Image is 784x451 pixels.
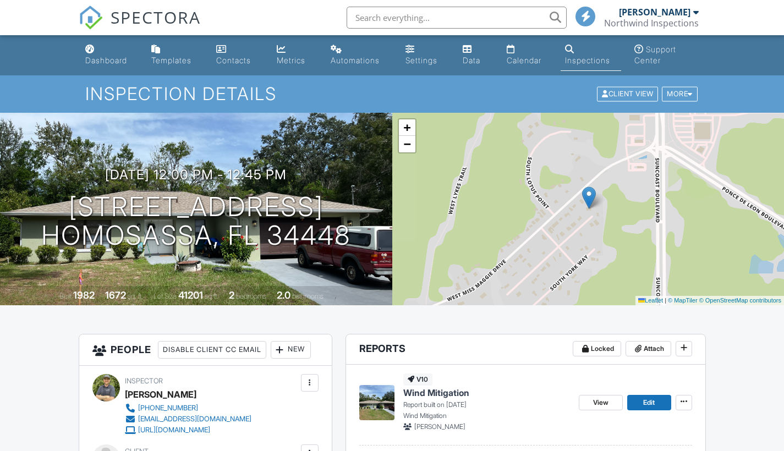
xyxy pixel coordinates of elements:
[399,119,415,136] a: Zoom in
[597,87,658,102] div: Client View
[502,40,552,71] a: Calendar
[151,56,191,65] div: Templates
[604,18,699,29] div: Northwind Inspections
[128,292,143,300] span: sq. ft.
[85,84,698,103] h1: Inspection Details
[292,292,324,300] span: bathrooms
[638,297,663,304] a: Leaflet
[630,40,703,71] a: Support Center
[326,40,392,71] a: Automations (Basic)
[634,45,676,65] div: Support Center
[619,7,690,18] div: [PERSON_NAME]
[79,334,332,366] h3: People
[331,56,380,65] div: Automations
[125,425,251,436] a: [URL][DOMAIN_NAME]
[458,40,494,71] a: Data
[125,414,251,425] a: [EMAIL_ADDRESS][DOMAIN_NAME]
[138,404,198,413] div: [PHONE_NUMBER]
[665,297,666,304] span: |
[399,136,415,152] a: Zoom out
[272,40,317,71] a: Metrics
[347,7,567,29] input: Search everything...
[229,289,234,301] div: 2
[236,292,266,300] span: bedrooms
[105,289,126,301] div: 1672
[125,377,163,385] span: Inspector
[41,193,350,251] h1: [STREET_ADDRESS] Homosassa, FL 34448
[111,5,201,29] span: SPECTORA
[59,292,72,300] span: Built
[699,297,781,304] a: © OpenStreetMap contributors
[662,87,698,102] div: More
[158,341,266,359] div: Disable Client CC Email
[79,5,103,30] img: The Best Home Inspection Software - Spectora
[79,15,201,38] a: SPECTORA
[463,56,480,65] div: Data
[138,415,251,424] div: [EMAIL_ADDRESS][DOMAIN_NAME]
[277,289,290,301] div: 2.0
[277,56,305,65] div: Metrics
[125,403,251,414] a: [PHONE_NUMBER]
[596,89,661,97] a: Client View
[178,289,203,301] div: 41201
[561,40,621,71] a: Inspections
[125,386,196,403] div: [PERSON_NAME]
[507,56,541,65] div: Calendar
[105,167,287,182] h3: [DATE] 12:00 pm - 12:45 pm
[271,341,311,359] div: New
[212,40,264,71] a: Contacts
[565,56,610,65] div: Inspections
[216,56,251,65] div: Contacts
[81,40,138,71] a: Dashboard
[403,137,410,151] span: −
[582,186,596,209] img: Marker
[153,292,177,300] span: Lot Size
[85,56,127,65] div: Dashboard
[668,297,698,304] a: © MapTiler
[403,120,410,134] span: +
[401,40,449,71] a: Settings
[138,426,210,435] div: [URL][DOMAIN_NAME]
[147,40,203,71] a: Templates
[205,292,218,300] span: sq.ft.
[73,289,95,301] div: 1982
[405,56,437,65] div: Settings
